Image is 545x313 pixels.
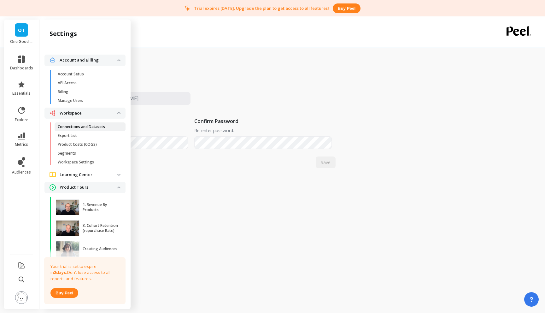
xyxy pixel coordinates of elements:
span: essentials [12,91,31,96]
p: Product Tours [60,184,117,191]
span: audiences [12,170,31,175]
button: ? [524,292,539,307]
p: Account Setup [58,72,84,77]
img: navigation item icon [50,110,56,116]
button: Buy peel [333,3,360,13]
p: Creating Audiences [83,246,117,251]
p: Confirm Password [194,117,238,125]
p: Manage Users [58,98,83,103]
img: profile picture [15,291,28,304]
p: Learning Center [60,172,117,178]
p: Product Costs (COGS) [58,142,97,147]
img: down caret icon [117,112,120,114]
img: navigation item icon [50,172,56,177]
p: Billing [58,89,68,94]
p: 3. Cohort Retention (repurchase Rate) [83,223,118,233]
p: Connections and Datasets [58,124,105,129]
button: Buy peel [50,288,78,298]
span: metrics [15,142,28,147]
img: down caret icon [117,59,120,61]
p: Export List [58,133,77,138]
img: navigation item icon [50,184,56,191]
span: dashboards [10,66,33,71]
h2: settings [50,29,77,38]
strong: 2 days. [54,269,67,275]
p: One Good Thing [10,39,33,44]
p: Workspace Settings [58,160,94,165]
img: down caret icon [117,174,120,176]
p: Re-enter password. [194,127,234,134]
p: Trial expires [DATE]. Upgrade the plan to get access to all features! [194,5,329,11]
span: ? [530,295,533,304]
img: down caret icon [117,186,120,188]
p: Your trial is set to expire in Don’t lose access to all reports and features. [50,263,119,282]
p: API Access [58,80,77,86]
span: explore [15,117,28,122]
p: Segments [58,151,76,156]
p: 1. Revenue By Products [83,202,118,212]
p: Account and Billing [60,57,117,63]
span: OT [18,27,25,34]
p: Workspace [60,110,117,116]
img: navigation item icon [50,57,56,63]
